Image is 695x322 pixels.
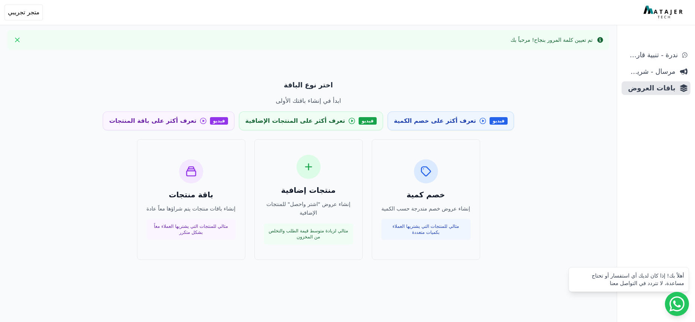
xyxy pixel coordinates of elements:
[103,111,234,130] a: فيديو تعرف أكثر على باقة المنتجات
[386,223,466,235] p: مثالي للمنتجات التي يشتريها العملاء بكميات متعددة
[59,80,558,90] p: اختر نوع الباقة
[268,228,349,240] p: مثالي لزيادة متوسط قيمة الطلب والتخلص من المخزون
[625,66,675,77] span: مرسال - شريط دعاية
[239,111,383,130] a: فيديو تعرف أكثر على المنتجات الإضافية
[359,117,377,125] span: فيديو
[59,96,558,105] p: ابدأ في إنشاء باقتك الأولى
[11,34,23,46] button: Close
[151,223,231,235] p: مثالي للمنتجات التي يشتريها العملاء معاً بشكل متكرر
[146,204,236,213] p: إنشاء باقات منتجات يتم شراؤها معاً عادة
[511,36,593,44] div: تم تعيين كلمة المرور بنجاح! مرحباً بك
[573,272,684,287] div: أهلاً بك! إذا كان لديك أي استفسار أو تحتاج مساعدة، لا تتردد في التواصل معنا
[388,111,514,130] a: فيديو تعرف أكثر على خصم الكمية
[625,83,675,93] span: باقات العروض
[381,189,471,200] h3: خصم كمية
[490,117,508,125] span: فيديو
[264,200,353,217] p: إنشاء عروض "اشتر واحصل" للمنتجات الإضافية
[381,204,471,213] p: إنشاء عروض خصم متدرجة حسب الكمية
[109,116,196,125] span: تعرف أكثر على باقة المنتجات
[8,8,40,17] span: متجر تجريبي
[210,117,228,125] span: فيديو
[146,189,236,200] h3: باقة منتجات
[5,5,43,20] button: متجر تجريبي
[643,6,684,19] img: MatajerTech Logo
[625,50,678,60] span: ندرة - تنبية قارب علي النفاذ
[394,116,476,125] span: تعرف أكثر على خصم الكمية
[245,116,345,125] span: تعرف أكثر على المنتجات الإضافية
[264,185,353,195] h3: منتجات إضافية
